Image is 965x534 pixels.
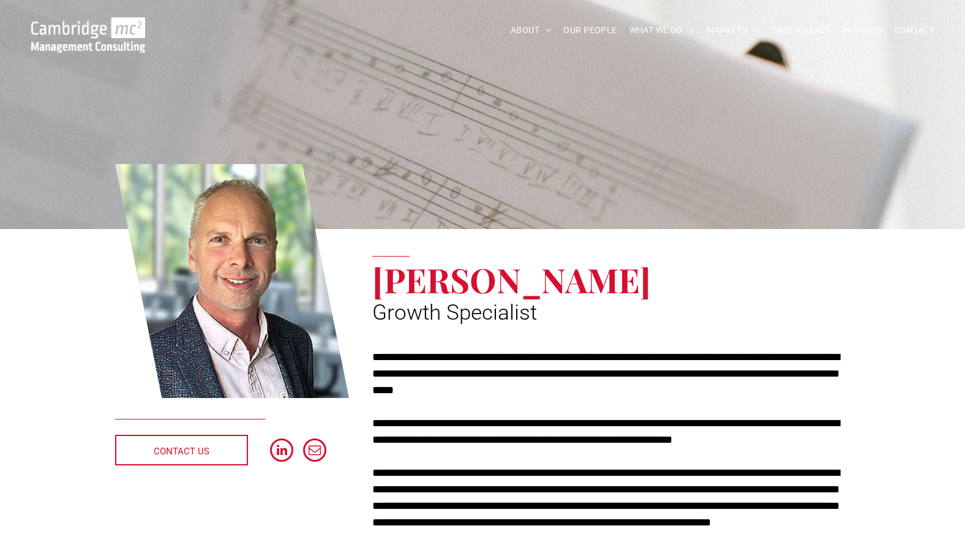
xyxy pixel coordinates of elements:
a: John Wallace | Growth Specialist | Cambridge Management Consulting [115,162,349,400]
a: CONTACT [888,21,941,40]
a: WHAT WE DO [623,21,701,40]
span: [PERSON_NAME] [372,257,651,302]
a: MARKETS [700,21,765,40]
a: ABOUT [505,21,558,40]
a: linkedin [270,438,293,465]
a: CASE STUDIES [765,21,836,40]
a: CONTACT US [115,435,248,465]
a: email [303,438,326,465]
img: Go to Homepage [31,17,145,53]
span: Growth Specialist [372,300,537,325]
span: CONTACT US [154,436,209,467]
a: INSIGHTS [836,21,888,40]
a: Your Business Transformed | Cambridge Management Consulting [31,19,145,32]
a: OUR PEOPLE [557,21,623,40]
